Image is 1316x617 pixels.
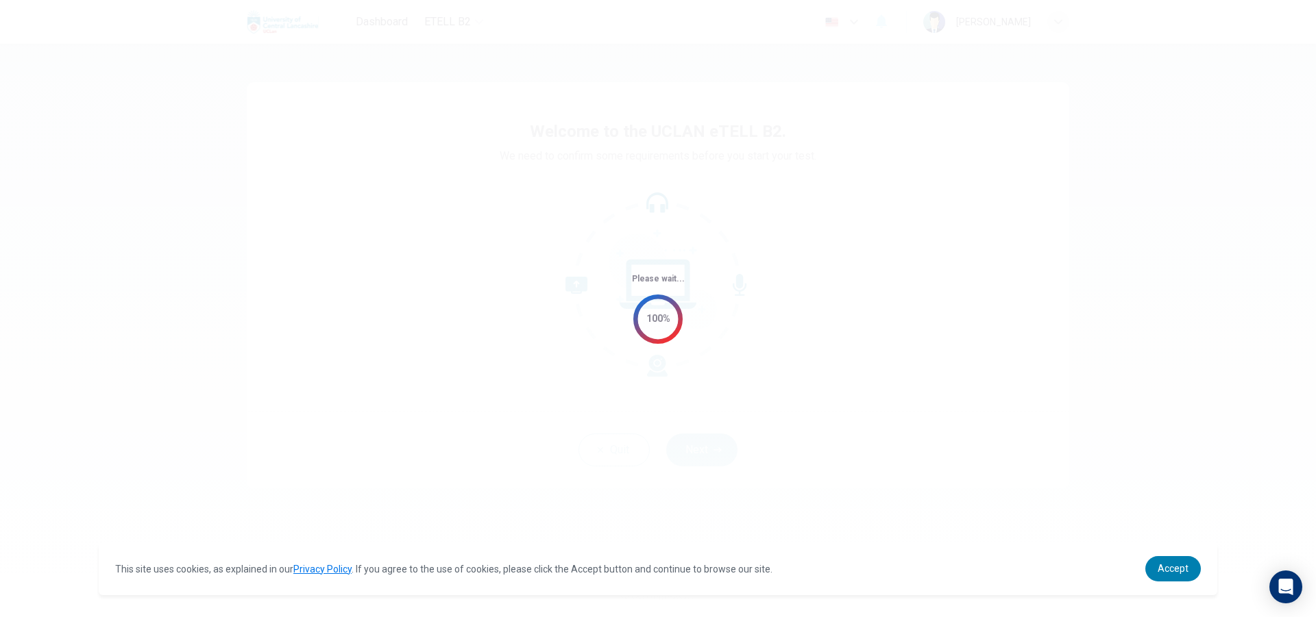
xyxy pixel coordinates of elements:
[632,274,685,284] span: Please wait...
[1158,563,1189,574] span: Accept
[115,564,772,575] span: This site uses cookies, as explained in our . If you agree to the use of cookies, please click th...
[99,542,1217,595] div: cookieconsent
[1269,570,1302,603] div: Open Intercom Messenger
[646,311,670,327] div: 100%
[293,564,352,575] a: Privacy Policy
[1145,556,1201,581] a: dismiss cookie message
